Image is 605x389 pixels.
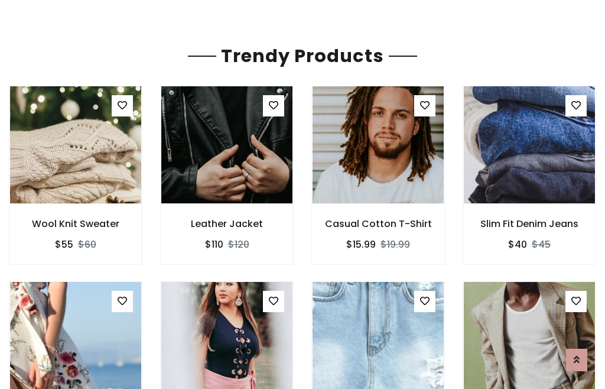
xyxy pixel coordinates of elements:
del: $45 [532,238,551,251]
h6: Leather Jacket [161,218,293,229]
h6: $55 [55,239,73,250]
del: $120 [228,238,249,251]
span: Trendy Products [216,43,389,69]
h6: $40 [508,239,527,250]
del: $60 [78,238,96,251]
del: $19.99 [380,238,410,251]
h6: $110 [205,239,223,250]
h6: Wool Knit Sweater [9,218,142,229]
h6: $15.99 [346,239,376,250]
h6: Casual Cotton T-Shirt [312,218,444,229]
h6: Slim Fit Denim Jeans [463,218,596,229]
